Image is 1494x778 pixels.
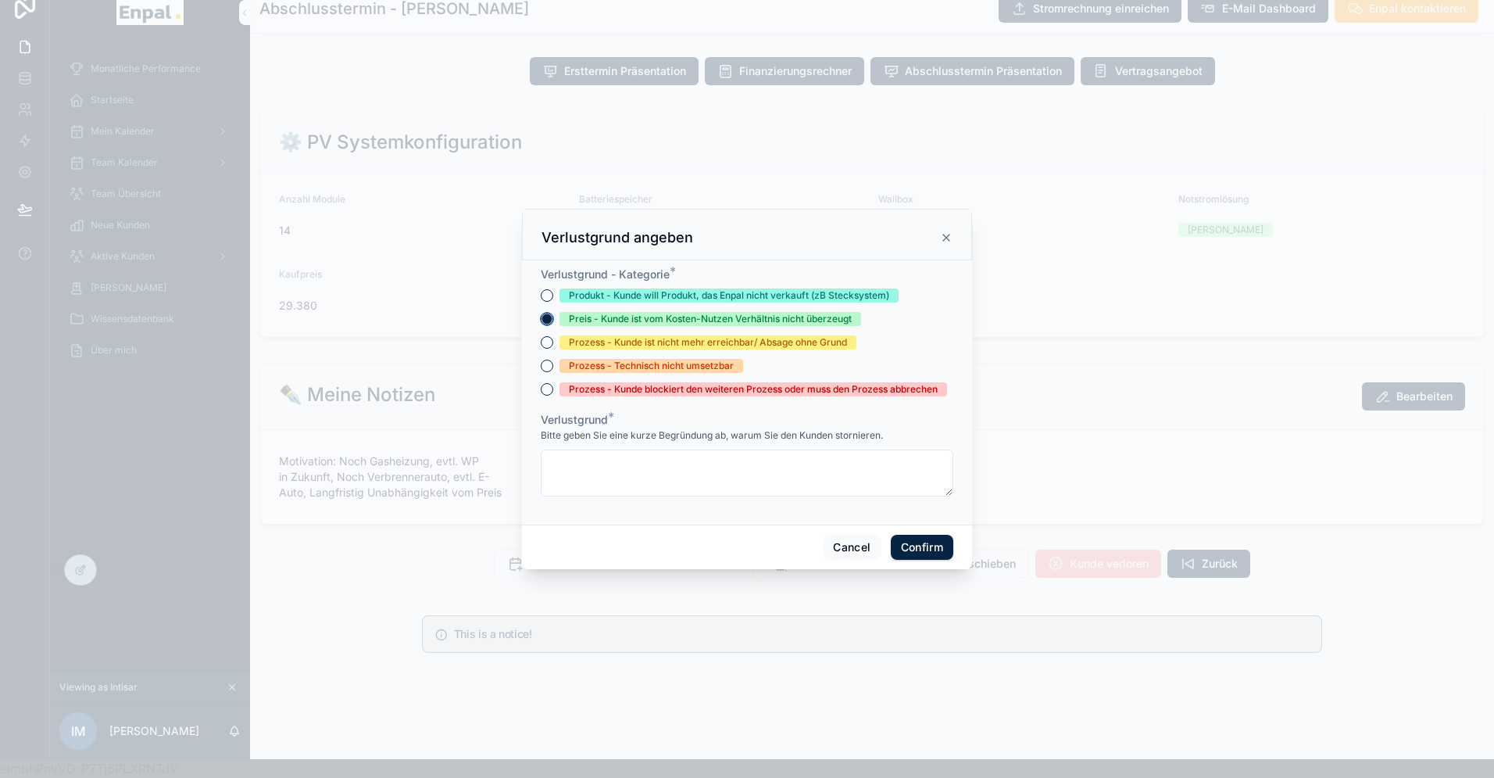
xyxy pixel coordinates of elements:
div: Preis - Kunde ist vom Kosten-Nutzen Verhältnis nicht überzeugt [569,312,852,326]
span: Verlustgrund - Kategorie [541,267,670,281]
div: Produkt - Kunde will Produkt, das Enpal nicht verkauft (zB Stecksystem) [569,289,889,303]
h3: Verlustgrund angeben [541,228,693,247]
div: Prozess - Technisch nicht umsetzbar [569,359,734,373]
button: Cancel [823,535,881,560]
span: Bitte geben Sie eine kurze Begründung ab, warum Sie den Kunden stornieren. [541,429,883,442]
button: Confirm [891,535,953,560]
span: Verlustgrund [541,413,608,426]
div: Prozess - Kunde blockiert den weiteren Prozess oder muss den Prozess abbrechen [569,382,938,396]
div: Prozess - Kunde ist nicht mehr erreichbar/ Absage ohne Grund [569,335,847,350]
